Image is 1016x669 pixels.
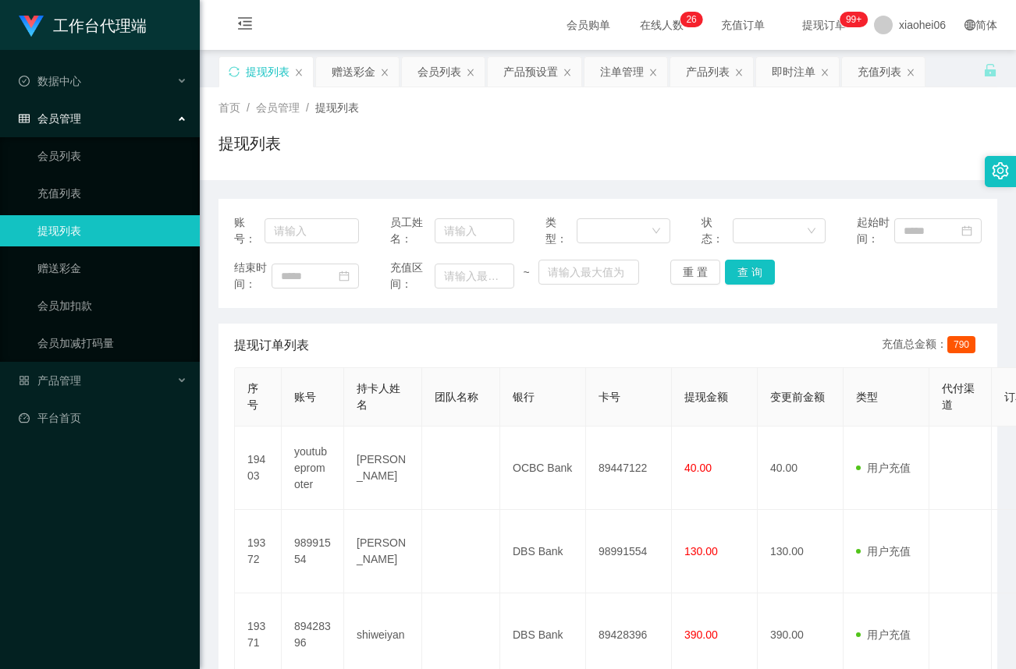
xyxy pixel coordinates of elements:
span: 790 [947,336,975,353]
p: 2 [686,12,691,27]
i: 图标: setting [992,162,1009,179]
span: 用户充值 [856,628,911,641]
span: 充值订单 [713,19,773,30]
span: 会员管理 [19,112,81,125]
span: 卡号 [599,391,620,403]
input: 请输入 [265,218,359,243]
i: 图标: appstore-o [19,375,30,386]
span: 会员管理 [256,101,300,114]
span: 序号 [247,382,258,411]
div: 产品列表 [686,57,730,87]
td: 98991554 [586,510,672,593]
input: 请输入 [435,218,514,243]
i: 图标: close [906,68,915,77]
span: 类型 [856,391,878,403]
i: 图标: close [294,68,304,77]
span: 数据中心 [19,75,81,87]
td: 40.00 [758,427,844,510]
div: 充值列表 [858,57,901,87]
span: ~ [514,264,538,281]
div: 赠送彩金 [332,57,375,87]
span: 用户充值 [856,545,911,557]
div: 会员列表 [417,57,461,87]
td: DBS Bank [500,510,586,593]
i: 图标: down [807,226,816,237]
a: 充值列表 [37,178,187,209]
span: 充值区间： [390,260,435,292]
span: 首页 [218,101,240,114]
input: 请输入最大值为 [538,260,639,285]
a: 工作台代理端 [19,19,147,31]
a: 赠送彩金 [37,253,187,284]
span: 银行 [513,391,535,403]
span: 390.00 [684,628,718,641]
span: 状态： [702,214,733,247]
h1: 工作台代理端 [53,1,147,51]
a: 会员列表 [37,140,187,172]
sup: 26 [680,12,702,27]
td: 19372 [235,510,282,593]
td: 19403 [235,427,282,510]
div: 注单管理 [600,57,644,87]
span: 提现订单 [794,19,854,30]
span: 账号 [294,391,316,403]
td: 98991554 [282,510,344,593]
span: 类型： [545,214,577,247]
a: 图标: dashboard平台首页 [19,402,187,434]
span: 在线人数 [632,19,691,30]
p: 6 [691,12,697,27]
i: 图标: down [652,226,661,237]
sup: 1036 [840,12,868,27]
input: 请输入最小值为 [435,264,514,288]
i: 图标: close [820,68,829,77]
i: 图标: check-circle-o [19,76,30,87]
button: 查 询 [725,260,775,285]
span: 结束时间： [234,260,272,292]
td: [PERSON_NAME] [344,510,422,593]
td: youtubepromoter [282,427,344,510]
i: 图标: menu-fold [218,1,272,51]
div: 提现列表 [246,57,290,87]
span: 团队名称 [435,391,478,403]
span: 提现金额 [684,391,728,403]
a: 提现列表 [37,215,187,246]
i: 图标: sync [229,66,240,77]
div: 产品预设置 [503,57,558,87]
td: 89447122 [586,427,672,510]
div: 充值总金额： [882,336,982,355]
i: 图标: close [466,68,475,77]
i: 图标: close [380,68,389,77]
span: 130.00 [684,545,718,557]
span: / [247,101,250,114]
a: 会员加减打码量 [37,327,187,359]
i: 图标: unlock [983,63,997,77]
span: 员工姓名： [390,214,435,247]
img: logo.9652507e.png [19,16,44,37]
span: 40.00 [684,462,712,474]
a: 会员加扣款 [37,290,187,321]
i: 图标: table [19,113,30,124]
span: / [306,101,309,114]
div: 即时注单 [772,57,815,87]
h1: 提现列表 [218,132,281,155]
span: 产品管理 [19,374,81,387]
span: 账号： [234,214,265,247]
span: 变更前金额 [770,391,825,403]
span: 用户充值 [856,462,911,474]
i: 图标: close [563,68,572,77]
i: 图标: calendar [961,225,972,236]
td: [PERSON_NAME] [344,427,422,510]
i: 图标: close [648,68,658,77]
button: 重 置 [670,260,720,285]
span: 起始时间： [857,214,894,247]
span: 提现列表 [315,101,359,114]
span: 提现订单列表 [234,336,309,355]
span: 持卡人姓名 [357,382,400,411]
i: 图标: global [964,19,975,30]
span: 代付渠道 [942,382,975,411]
i: 图标: close [734,68,744,77]
td: 130.00 [758,510,844,593]
i: 图标: calendar [339,271,350,281]
td: OCBC Bank [500,427,586,510]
